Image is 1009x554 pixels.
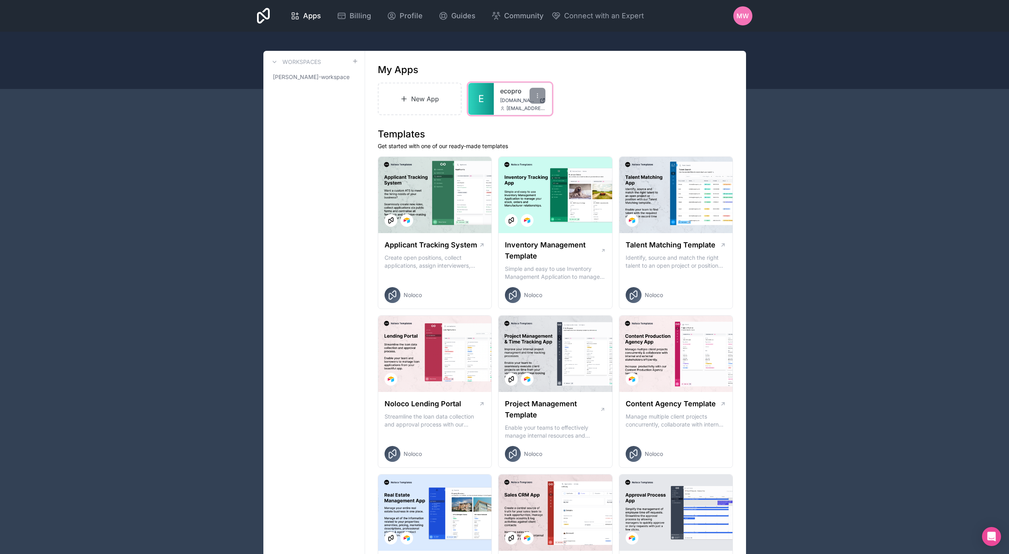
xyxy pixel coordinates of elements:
a: Workspaces [270,57,321,67]
h1: Noloco Lending Portal [385,398,461,409]
a: ecopro [500,86,545,96]
div: Open Intercom Messenger [982,527,1001,546]
span: MW [736,11,749,21]
h1: Talent Matching Template [626,239,715,251]
img: Airtable Logo [629,376,635,382]
h1: Applicant Tracking System [385,239,477,251]
span: Noloco [404,291,422,299]
h1: Inventory Management Template [505,239,600,262]
img: Airtable Logo [629,535,635,541]
img: Airtable Logo [524,535,530,541]
a: [DOMAIN_NAME] [500,97,545,104]
span: Billing [350,10,371,21]
button: Connect with an Expert [551,10,644,21]
a: Community [485,7,550,25]
span: [DOMAIN_NAME] [500,97,536,104]
img: Airtable Logo [404,217,410,224]
span: Community [504,10,543,21]
h1: My Apps [378,64,418,76]
img: Airtable Logo [524,217,530,224]
span: Noloco [645,450,663,458]
img: Airtable Logo [404,535,410,541]
p: Create open positions, collect applications, assign interviewers, centralise candidate feedback a... [385,254,485,270]
span: Guides [451,10,476,21]
span: Noloco [645,291,663,299]
a: Guides [432,7,482,25]
span: [EMAIL_ADDRESS][DOMAIN_NAME] [506,105,545,112]
a: E [468,83,494,115]
a: Billing [331,7,377,25]
img: Airtable Logo [629,217,635,224]
img: Airtable Logo [388,376,394,382]
span: Profile [400,10,423,21]
p: Manage multiple client projects concurrently, collaborate with internal and external stakeholders... [626,413,727,429]
h3: Workspaces [282,58,321,66]
a: Apps [284,7,327,25]
p: Streamline the loan data collection and approval process with our Lending Portal template. [385,413,485,429]
h1: Project Management Template [505,398,600,421]
span: Noloco [524,450,542,458]
span: E [478,93,484,105]
a: [PERSON_NAME]-workspace [270,70,358,84]
span: Connect with an Expert [564,10,644,21]
span: Apps [303,10,321,21]
img: Airtable Logo [524,376,530,382]
p: Enable your teams to effectively manage internal resources and execute client projects on time. [505,424,606,440]
span: [PERSON_NAME]-workspace [273,73,350,81]
h1: Content Agency Template [626,398,716,409]
span: Noloco [404,450,422,458]
h1: Templates [378,128,733,141]
a: New App [378,83,462,115]
p: Simple and easy to use Inventory Management Application to manage your stock, orders and Manufact... [505,265,606,281]
a: Profile [381,7,429,25]
p: Identify, source and match the right talent to an open project or position with our Talent Matchi... [626,254,727,270]
span: Noloco [524,291,542,299]
p: Get started with one of our ready-made templates [378,142,733,150]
